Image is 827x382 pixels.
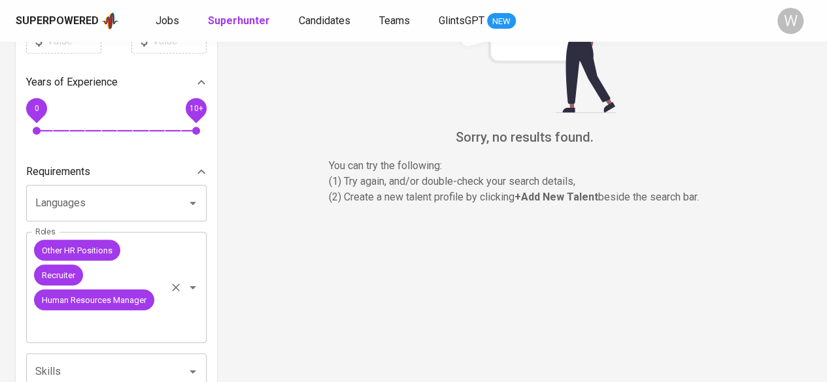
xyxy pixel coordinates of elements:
button: Clear [167,278,185,296]
div: W [777,8,803,34]
a: Superhunter [208,13,273,29]
a: Jobs [156,13,182,29]
div: Requirements [26,159,207,185]
img: app logo [101,11,119,31]
span: Recruiter [34,269,83,281]
span: NEW [487,15,516,28]
p: (1) Try again, and/or double-check your search details, [329,174,721,189]
a: Teams [379,13,413,29]
div: Years of Experience [26,69,207,95]
p: (2) Create a new talent profile by clicking beside the search bar. [329,189,721,205]
div: Recruiter [34,264,83,285]
div: Superpowered [16,14,99,29]
p: You can try the following : [329,158,721,174]
span: Teams [379,14,410,27]
div: Other HR Positions [34,240,120,261]
p: Years of Experience [26,74,118,90]
p: Requirements [26,164,90,180]
a: Superpoweredapp logo [16,11,119,31]
span: Jobs [156,14,179,27]
span: 0 [34,104,39,113]
h6: Sorry, no results found. [238,127,811,148]
span: Human Resources Manager [34,294,154,306]
span: Other HR Positions [34,244,120,257]
b: Superhunter [208,14,270,27]
div: Human Resources Manager [34,289,154,310]
button: Open [184,278,202,296]
a: Candidates [299,13,353,29]
button: Open [184,362,202,381]
span: Candidates [299,14,350,27]
b: + Add New Talent [515,191,598,203]
span: GlintsGPT [439,14,484,27]
button: Open [184,194,202,212]
span: 10+ [189,104,203,113]
a: GlintsGPT NEW [439,13,516,29]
